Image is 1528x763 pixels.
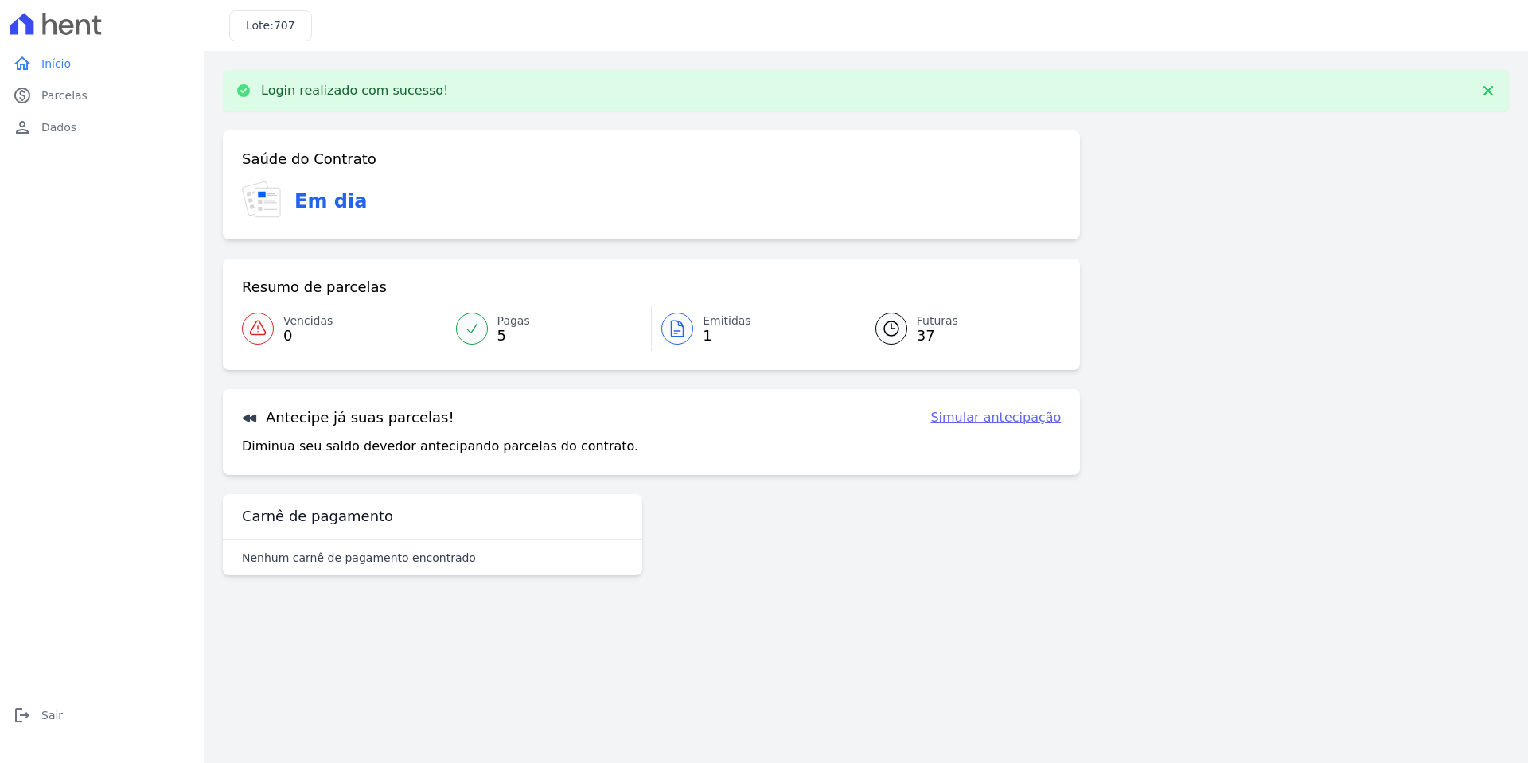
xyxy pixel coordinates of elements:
[242,550,476,566] p: Nenhum carnê de pagamento encontrado
[246,18,295,34] h3: Lote:
[242,150,376,169] h3: Saúde do Contrato
[13,54,32,73] i: home
[242,278,387,297] h3: Resumo de parcelas
[41,88,88,103] span: Parcelas
[917,329,958,342] span: 37
[242,507,393,526] h3: Carnê de pagamento
[261,83,449,99] p: Login realizado com sucesso!
[856,306,1062,351] a: Futuras 37
[242,408,454,427] h3: Antecipe já suas parcelas!
[703,329,751,342] span: 1
[242,437,638,456] p: Diminua seu saldo devedor antecipando parcelas do contrato.
[13,86,32,105] i: paid
[41,56,71,72] span: Início
[446,306,652,351] a: Pagas 5
[6,80,197,111] a: paidParcelas
[13,118,32,137] i: person
[6,699,197,731] a: logoutSair
[13,706,32,725] i: logout
[652,306,856,351] a: Emitidas 1
[242,306,446,351] a: Vencidas 0
[294,187,367,216] h3: Em dia
[930,408,1061,427] a: Simular antecipação
[6,48,197,80] a: homeInício
[917,313,958,329] span: Futuras
[41,119,76,135] span: Dados
[283,313,333,329] span: Vencidas
[283,329,333,342] span: 0
[703,313,751,329] span: Emitidas
[274,19,295,32] span: 707
[497,329,530,342] span: 5
[497,313,530,329] span: Pagas
[41,707,63,723] span: Sair
[6,111,197,143] a: personDados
